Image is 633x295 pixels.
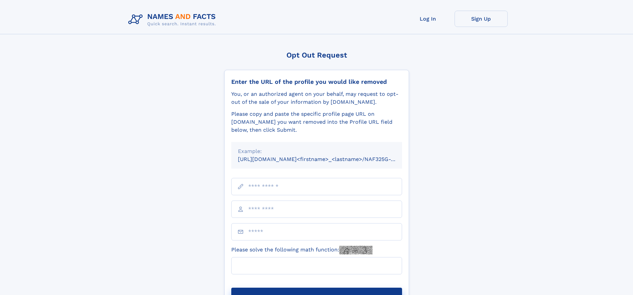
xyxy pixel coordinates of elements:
[224,51,409,59] div: Opt Out Request
[231,90,402,106] div: You, or an authorized agent on your behalf, may request to opt-out of the sale of your informatio...
[401,11,455,27] a: Log In
[455,11,508,27] a: Sign Up
[231,110,402,134] div: Please copy and paste the specific profile page URL on [DOMAIN_NAME] you want removed into the Pr...
[126,11,221,29] img: Logo Names and Facts
[238,156,415,162] small: [URL][DOMAIN_NAME]<firstname>_<lastname>/NAF325G-xxxxxxxx
[231,78,402,85] div: Enter the URL of the profile you would like removed
[238,147,395,155] div: Example:
[231,246,372,254] label: Please solve the following math function:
